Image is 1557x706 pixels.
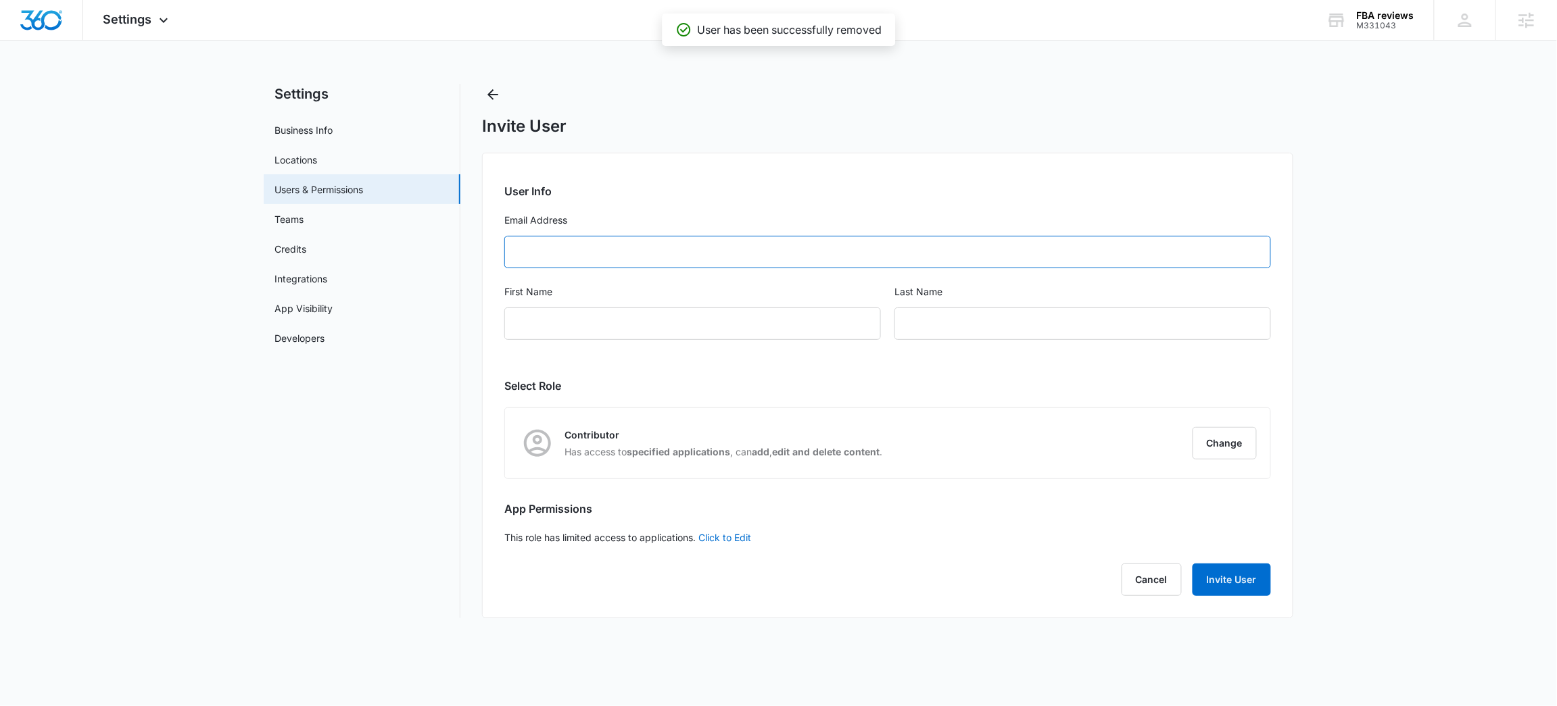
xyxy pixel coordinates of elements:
a: Locations [274,153,317,167]
h1: Invite User [482,116,567,136]
label: Email Address [504,213,1271,228]
strong: edit and delete content [772,446,880,457]
div: This role has limited access to applications. [482,153,1293,618]
button: Back [482,84,504,105]
a: Credits [274,242,306,256]
h2: App Permissions [504,501,1271,517]
a: Click to Edit [698,532,751,543]
h2: Select Role [504,378,1271,394]
div: account id [1357,21,1414,30]
button: Cancel [1122,563,1182,596]
p: Contributor [565,428,882,442]
h2: User Info [504,183,1271,199]
h2: Settings [264,84,460,104]
span: Settings [103,12,152,26]
label: First Name [504,284,881,299]
a: Developers [274,331,325,345]
a: App Visibility [274,301,333,316]
a: Business Info [274,123,333,137]
strong: specified applications [627,446,730,457]
button: Invite User [1193,563,1271,596]
div: account name [1357,10,1414,21]
p: User has been successfully removed [697,22,882,38]
strong: add [752,446,769,457]
a: Teams [274,212,304,226]
button: Change [1193,427,1257,459]
label: Last Name [894,284,1271,299]
p: Has access to , can , . [565,445,882,459]
a: Users & Permissions [274,182,363,197]
a: Integrations [274,272,327,286]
